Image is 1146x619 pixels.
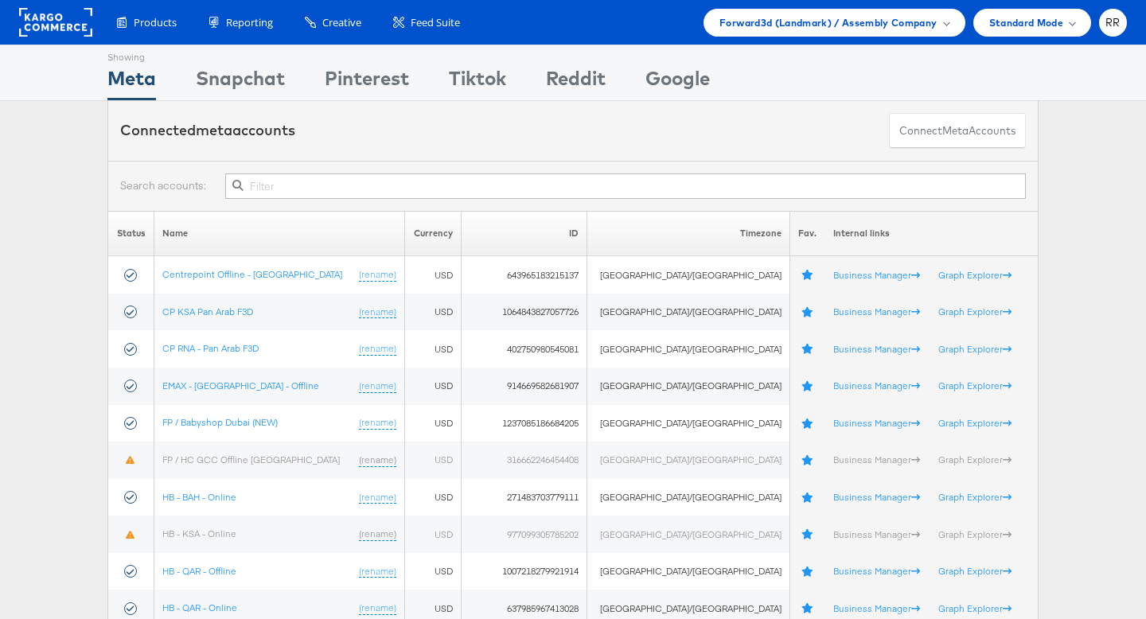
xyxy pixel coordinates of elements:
[359,268,396,282] a: (rename)
[134,15,177,30] span: Products
[833,454,920,465] a: Business Manager
[462,479,587,516] td: 271483703779111
[587,368,789,405] td: [GEOGRAPHIC_DATA]/[GEOGRAPHIC_DATA]
[359,491,396,504] a: (rename)
[404,442,462,479] td: USD
[833,565,920,577] a: Business Manager
[942,123,969,138] span: meta
[404,330,462,368] td: USD
[162,454,340,465] a: FP / HC GCC Offline [GEOGRAPHIC_DATA]
[938,565,1012,577] a: Graph Explorer
[225,173,1026,199] input: Filter
[359,528,396,541] a: (rename)
[462,368,587,405] td: 914669582681907
[833,417,920,429] a: Business Manager
[938,417,1012,429] a: Graph Explorer
[587,479,789,516] td: [GEOGRAPHIC_DATA]/[GEOGRAPHIC_DATA]
[107,45,156,64] div: Showing
[462,516,587,553] td: 977099305785202
[462,405,587,442] td: 1237085186684205
[587,405,789,442] td: [GEOGRAPHIC_DATA]/[GEOGRAPHIC_DATA]
[162,380,319,391] a: EMAX - [GEOGRAPHIC_DATA] - Offline
[462,256,587,294] td: 643965183215137
[938,491,1012,503] a: Graph Explorer
[359,306,396,319] a: (rename)
[325,64,409,100] div: Pinterest
[359,380,396,393] a: (rename)
[404,479,462,516] td: USD
[546,64,606,100] div: Reddit
[1105,18,1121,28] span: RR
[889,113,1026,149] button: ConnectmetaAccounts
[833,491,920,503] a: Business Manager
[411,15,460,30] span: Feed Suite
[404,516,462,553] td: USD
[404,368,462,405] td: USD
[587,330,789,368] td: [GEOGRAPHIC_DATA]/[GEOGRAPHIC_DATA]
[196,121,232,139] span: meta
[404,211,462,256] th: Currency
[938,380,1012,391] a: Graph Explorer
[938,454,1012,465] a: Graph Explorer
[587,294,789,331] td: [GEOGRAPHIC_DATA]/[GEOGRAPHIC_DATA]
[108,211,154,256] th: Status
[404,256,462,294] td: USD
[833,269,920,281] a: Business Manager
[359,601,396,615] a: (rename)
[107,64,156,100] div: Meta
[322,15,361,30] span: Creative
[162,528,236,539] a: HB - KSA - Online
[938,602,1012,614] a: Graph Explorer
[462,442,587,479] td: 316662246454408
[938,269,1012,281] a: Graph Explorer
[587,256,789,294] td: [GEOGRAPHIC_DATA]/[GEOGRAPHIC_DATA]
[162,491,236,503] a: HB - BAH - Online
[587,516,789,553] td: [GEOGRAPHIC_DATA]/[GEOGRAPHIC_DATA]
[404,294,462,331] td: USD
[449,64,506,100] div: Tiktok
[226,15,273,30] span: Reporting
[462,294,587,331] td: 1064843827057726
[833,306,920,317] a: Business Manager
[645,64,710,100] div: Google
[196,64,285,100] div: Snapchat
[359,565,396,578] a: (rename)
[162,342,259,354] a: CP RNA - Pan Arab F3D
[404,405,462,442] td: USD
[462,211,587,256] th: ID
[120,120,295,141] div: Connected accounts
[719,14,937,31] span: Forward3d (Landmark) / Assembly Company
[162,565,236,577] a: HB - QAR - Offline
[154,211,404,256] th: Name
[587,211,789,256] th: Timezone
[833,380,920,391] a: Business Manager
[359,454,396,467] a: (rename)
[938,306,1012,317] a: Graph Explorer
[462,330,587,368] td: 402750980545081
[833,343,920,355] a: Business Manager
[162,601,237,613] a: HB - QAR - Online
[587,553,789,590] td: [GEOGRAPHIC_DATA]/[GEOGRAPHIC_DATA]
[462,553,587,590] td: 1007218279921914
[162,306,253,317] a: CP KSA Pan Arab F3D
[833,602,920,614] a: Business Manager
[938,528,1012,540] a: Graph Explorer
[162,268,342,280] a: Centrepoint Offline - [GEOGRAPHIC_DATA]
[938,343,1012,355] a: Graph Explorer
[359,416,396,430] a: (rename)
[587,442,789,479] td: [GEOGRAPHIC_DATA]/[GEOGRAPHIC_DATA]
[833,528,920,540] a: Business Manager
[989,14,1063,31] span: Standard Mode
[359,342,396,356] a: (rename)
[162,416,278,428] a: FP / Babyshop Dubai (NEW)
[404,553,462,590] td: USD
